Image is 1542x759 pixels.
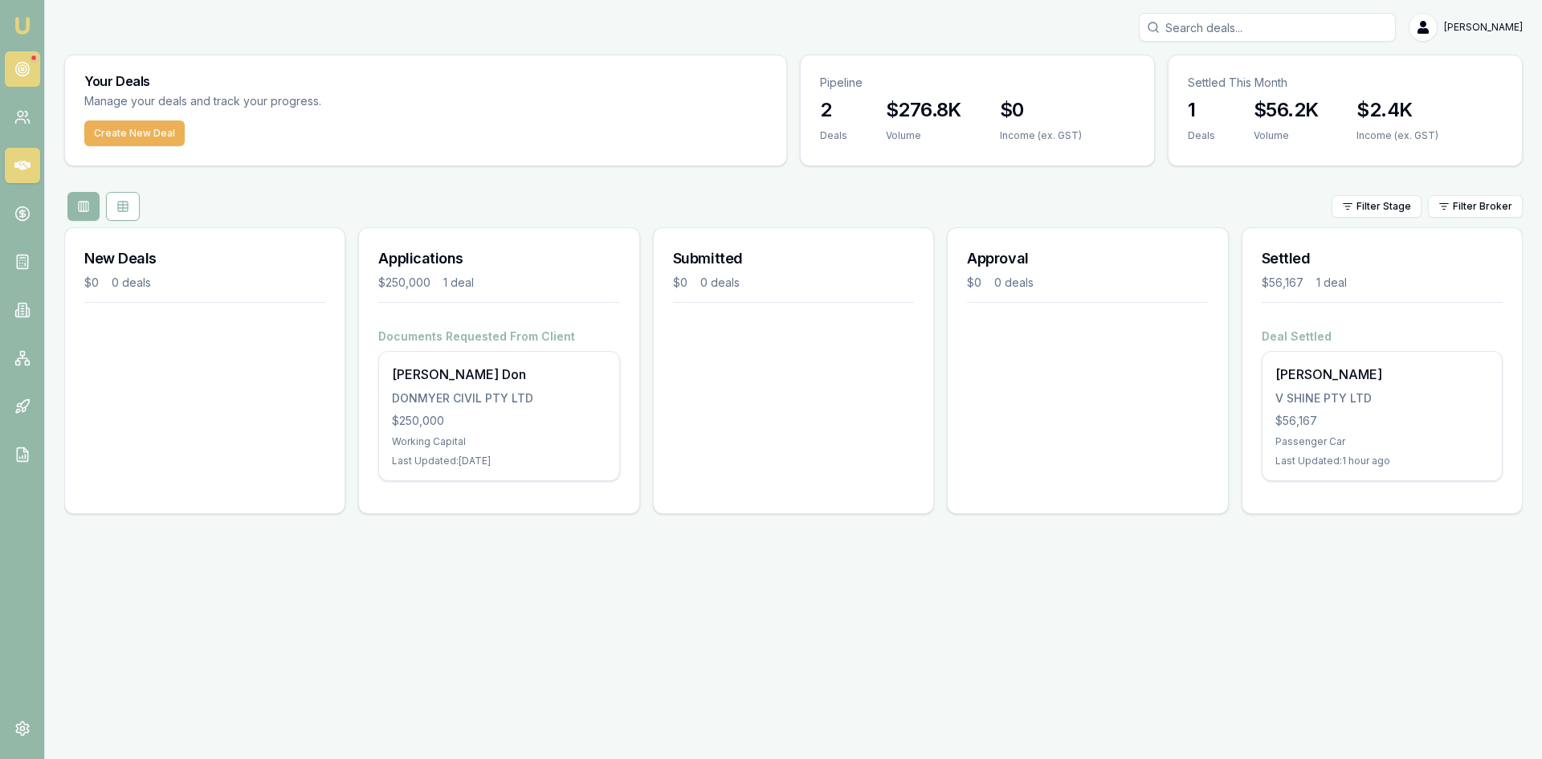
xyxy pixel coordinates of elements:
[1254,129,1318,142] div: Volume
[392,413,606,429] div: $250,000
[1356,97,1438,123] h3: $2.4K
[1444,21,1523,34] span: [PERSON_NAME]
[392,435,606,448] div: Working Capital
[1000,129,1082,142] div: Income (ex. GST)
[1275,435,1489,448] div: Passenger Car
[1453,200,1512,213] span: Filter Broker
[1275,455,1489,467] div: Last Updated: 1 hour ago
[392,455,606,467] div: Last Updated: [DATE]
[84,120,185,146] button: Create New Deal
[820,97,847,123] h3: 2
[673,247,914,270] h3: Submitted
[84,275,99,291] div: $0
[820,75,1135,91] p: Pipeline
[1275,413,1489,429] div: $56,167
[1254,97,1318,123] h3: $56.2K
[673,275,687,291] div: $0
[700,275,740,291] div: 0 deals
[1188,129,1215,142] div: Deals
[820,129,847,142] div: Deals
[967,247,1208,270] h3: Approval
[1428,195,1523,218] button: Filter Broker
[378,328,619,345] h4: Documents Requested From Client
[967,275,981,291] div: $0
[1316,275,1347,291] div: 1 deal
[443,275,474,291] div: 1 deal
[886,129,961,142] div: Volume
[378,247,619,270] h3: Applications
[994,275,1034,291] div: 0 deals
[84,247,325,270] h3: New Deals
[84,92,496,111] p: Manage your deals and track your progress.
[1332,195,1422,218] button: Filter Stage
[378,275,430,291] div: $250,000
[112,275,151,291] div: 0 deals
[1275,365,1489,384] div: [PERSON_NAME]
[1000,97,1082,123] h3: $0
[392,365,606,384] div: [PERSON_NAME] Don
[392,390,606,406] div: DONMYER CIVIL PTY LTD
[1139,13,1396,42] input: Search deals
[1356,129,1438,142] div: Income (ex. GST)
[1188,75,1503,91] p: Settled This Month
[1262,247,1503,270] h3: Settled
[1262,328,1503,345] h4: Deal Settled
[1275,390,1489,406] div: V SHINE PTY LTD
[1262,275,1303,291] div: $56,167
[886,97,961,123] h3: $276.8K
[13,16,32,35] img: emu-icon-u.png
[84,75,767,88] h3: Your Deals
[1356,200,1411,213] span: Filter Stage
[1188,97,1215,123] h3: 1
